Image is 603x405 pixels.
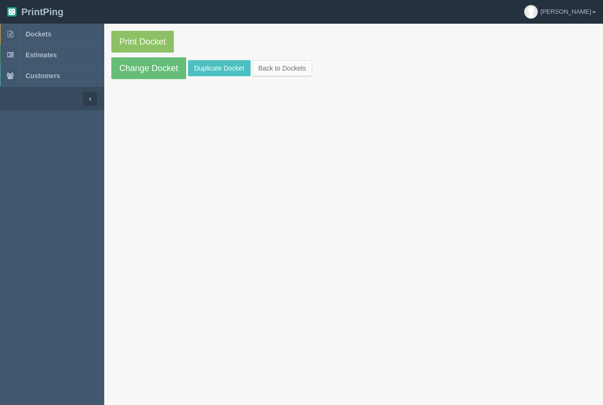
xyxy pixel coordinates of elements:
[111,31,174,53] a: Print Docket
[188,60,251,76] a: Duplicate Docket
[111,57,186,79] a: Change Docket
[26,72,60,80] span: Customers
[524,5,538,18] img: avatar_default-7531ab5dedf162e01f1e0bb0964e6a185e93c5c22dfe317fb01d7f8cd2b1632c.jpg
[252,60,312,76] a: Back to Dockets
[26,30,51,38] span: Dockets
[26,51,57,59] span: Estimates
[7,7,17,17] img: logo-3e63b451c926e2ac314895c53de4908e5d424f24456219fb08d385ab2e579770.png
